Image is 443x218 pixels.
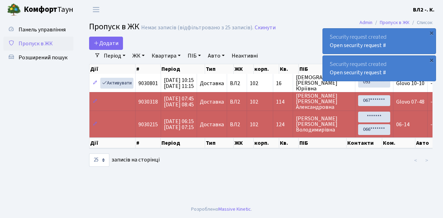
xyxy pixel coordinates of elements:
img: logo.png [7,3,21,17]
label: записів на сторінці [89,153,160,167]
span: [DEMOGRAPHIC_DATA] [PERSON_NAME] Юріївна [296,75,352,91]
span: 16 [276,81,290,86]
th: # [136,138,161,148]
span: ВЛ2 [230,81,244,86]
div: Немає записів (відфільтровано з 25 записів). [141,24,253,31]
span: Додати [94,39,118,47]
th: Тип [205,64,234,74]
div: × [428,57,435,63]
span: [DATE] 07:45 [DATE] 08:45 [164,95,194,108]
div: Security request created [323,56,436,81]
span: Панель управління [19,26,66,33]
th: Дії [89,64,136,74]
span: Доставка [200,122,224,127]
select: записів на сторінці [89,153,109,167]
span: - [430,121,433,128]
th: Період [161,138,205,148]
span: - [430,98,433,106]
th: корп. [254,138,279,148]
span: ВЛ2 [230,99,244,105]
a: Період [101,50,128,62]
th: Період [161,64,205,74]
span: [DATE] 10:15 [DATE] 11:15 [164,76,194,90]
a: Активувати [100,78,133,89]
a: Додати [89,37,123,50]
span: 06-14 [396,121,409,128]
button: Переключити навігацію [87,4,105,15]
span: 124 [276,122,290,127]
th: Ком. [382,138,415,148]
a: ВЛ2 -. К. [413,6,435,14]
th: Авто [415,138,439,148]
th: Дії [89,138,136,148]
th: ЖК [234,138,254,148]
a: Квартира [149,50,183,62]
th: корп. [254,64,279,74]
span: Glovo 07-48 [396,98,424,106]
a: Панель управління [3,23,73,37]
div: × [428,29,435,36]
th: ПІБ [299,64,347,74]
span: 114 [276,99,290,105]
span: [PERSON_NAME] [PERSON_NAME] Володимирівна [296,116,352,133]
span: 102 [250,98,258,106]
span: Доставка [200,99,224,105]
a: Massive Kinetic [218,205,251,213]
div: Security request created [323,29,436,54]
span: Доставка [200,81,224,86]
span: Таун [24,4,73,16]
a: Open security request # [330,69,386,76]
span: 9030801 [138,80,158,87]
th: Тип [205,138,234,148]
th: Кв. [279,138,299,148]
th: ЖК [234,64,254,74]
span: 9030318 [138,98,158,106]
span: ВЛ2 [230,122,244,127]
span: [PERSON_NAME] [PERSON_NAME] Александровна [296,93,352,110]
a: Скинути [255,24,276,31]
div: Розроблено . [191,205,252,213]
th: Кв. [279,64,299,74]
span: Пропуск в ЖК [89,21,139,33]
a: ЖК [130,50,147,62]
th: ПІБ [299,138,347,148]
span: - [430,80,433,87]
a: Розширений пошук [3,51,73,65]
span: 102 [250,80,258,87]
a: Неактивні [229,50,261,62]
a: Авто [205,50,227,62]
span: Glovo 10-10 [396,80,424,87]
th: Контакти [347,138,382,148]
th: # [136,64,161,74]
span: 9030215 [138,121,158,128]
span: 102 [250,121,258,128]
a: ПІБ [185,50,204,62]
a: Пропуск в ЖК [3,37,73,51]
span: Пропуск в ЖК [19,40,53,47]
span: Розширений пошук [19,54,67,61]
span: [DATE] 06:15 [DATE] 07:15 [164,118,194,131]
b: Комфорт [24,4,57,15]
a: Open security request # [330,42,386,49]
